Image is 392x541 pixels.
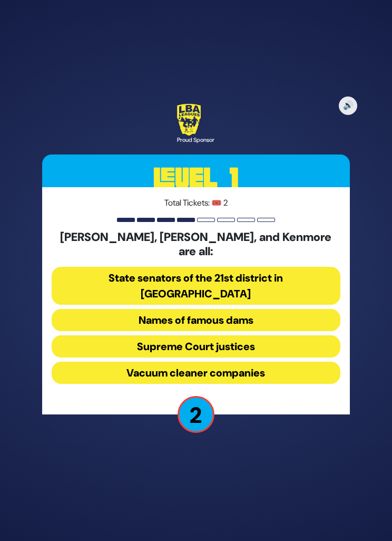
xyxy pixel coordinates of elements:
div: Proud Sponsor [177,136,214,144]
h5: [PERSON_NAME], [PERSON_NAME], and Kenmore are all: [52,230,340,258]
button: 🔊 [339,96,357,115]
p: 2 [178,396,214,433]
h3: Level 1 [42,154,350,202]
button: Names of famous dams [52,309,340,331]
button: State senators of the 21st district in [GEOGRAPHIC_DATA] [52,267,340,305]
img: LBA [177,104,201,136]
p: Total Tickets: 🎟️ 2 [52,197,340,209]
button: Vacuum cleaner companies [52,362,340,384]
button: Supreme Court justices [52,335,340,358]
